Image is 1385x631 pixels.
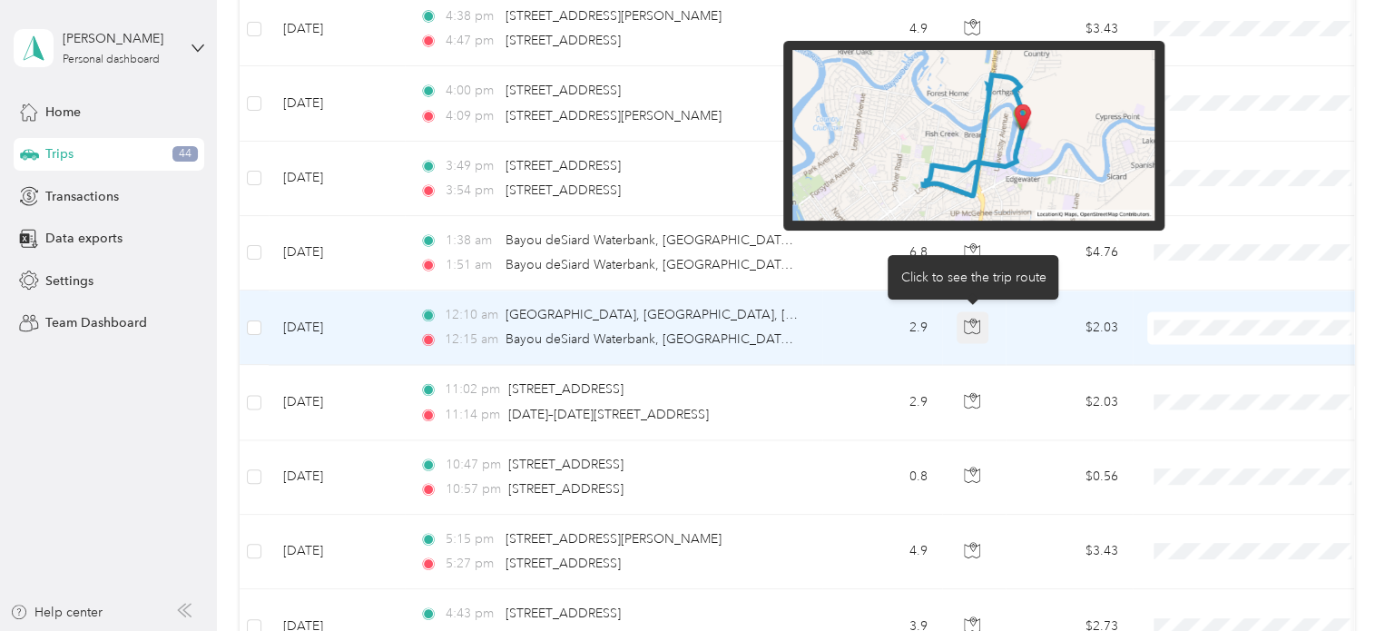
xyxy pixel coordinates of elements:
span: [STREET_ADDRESS] [508,381,624,397]
span: 5:15 pm [445,529,496,549]
td: [DATE] [269,66,405,141]
span: 1:51 am [445,255,496,275]
span: 12:10 am [445,305,496,325]
td: [DATE] [269,515,405,589]
td: 6.8 [822,216,942,291]
span: 4:38 pm [445,6,496,26]
button: Help center [10,603,103,622]
td: 2.9 [822,365,942,439]
span: 1:38 am [445,231,496,251]
span: [DATE]–[DATE][STREET_ADDRESS] [508,407,709,422]
span: [STREET_ADDRESS] [506,83,621,98]
div: [PERSON_NAME] [63,29,176,48]
span: [STREET_ADDRESS][PERSON_NAME] [506,531,722,547]
span: Settings [45,271,93,291]
td: [DATE] [269,291,405,365]
td: 4.9 [822,515,942,589]
span: [STREET_ADDRESS][PERSON_NAME] [506,108,722,123]
td: [DATE] [269,142,405,216]
iframe: Everlance-gr Chat Button Frame [1283,529,1385,631]
span: 4:43 pm [445,604,496,624]
span: 44 [172,146,198,163]
span: [STREET_ADDRESS] [508,481,624,497]
span: 10:57 pm [445,479,500,499]
span: 10:47 pm [445,455,500,475]
span: 11:14 pm [445,405,500,425]
td: [DATE] [269,365,405,439]
span: Bayou deSiard Waterbank, [GEOGRAPHIC_DATA], [GEOGRAPHIC_DATA], [US_STATE][GEOGRAPHIC_DATA], [GEOG... [506,257,1273,272]
span: 4:00 pm [445,81,496,101]
span: [STREET_ADDRESS][PERSON_NAME] [506,8,722,24]
span: 5:27 pm [445,554,496,574]
span: 4:47 pm [445,31,496,51]
td: $3.43 [1006,515,1133,589]
span: Trips [45,144,74,163]
span: 4:09 pm [445,106,496,126]
span: Data exports [45,229,123,248]
span: [STREET_ADDRESS] [506,182,621,198]
span: [STREET_ADDRESS] [508,457,624,472]
span: 12:15 am [445,330,496,350]
img: minimap [792,50,1154,221]
span: Team Dashboard [45,313,147,332]
span: [STREET_ADDRESS] [506,33,621,48]
td: [DATE] [269,440,405,515]
td: [DATE] [269,216,405,291]
td: 2.9 [822,291,942,365]
td: $2.03 [1006,291,1133,365]
td: 0.8 [822,440,942,515]
span: Bayou deSiard Waterbank, [GEOGRAPHIC_DATA], [GEOGRAPHIC_DATA], [US_STATE][GEOGRAPHIC_DATA], [GEOG... [506,232,1273,248]
span: Transactions [45,187,119,206]
td: $4.76 [1006,216,1133,291]
span: Bayou deSiard Waterbank, [GEOGRAPHIC_DATA], [GEOGRAPHIC_DATA], [US_STATE][GEOGRAPHIC_DATA], [GEOG... [506,331,1273,347]
span: 11:02 pm [445,380,500,399]
td: $0.56 [1006,440,1133,515]
span: Home [45,103,81,122]
div: Personal dashboard [63,54,160,65]
span: 3:54 pm [445,181,496,201]
div: Click to see the trip route [888,255,1058,300]
span: [STREET_ADDRESS] [506,556,621,571]
span: [STREET_ADDRESS] [506,606,621,621]
span: [STREET_ADDRESS] [506,158,621,173]
span: 3:49 pm [445,156,496,176]
td: $2.03 [1006,365,1133,439]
